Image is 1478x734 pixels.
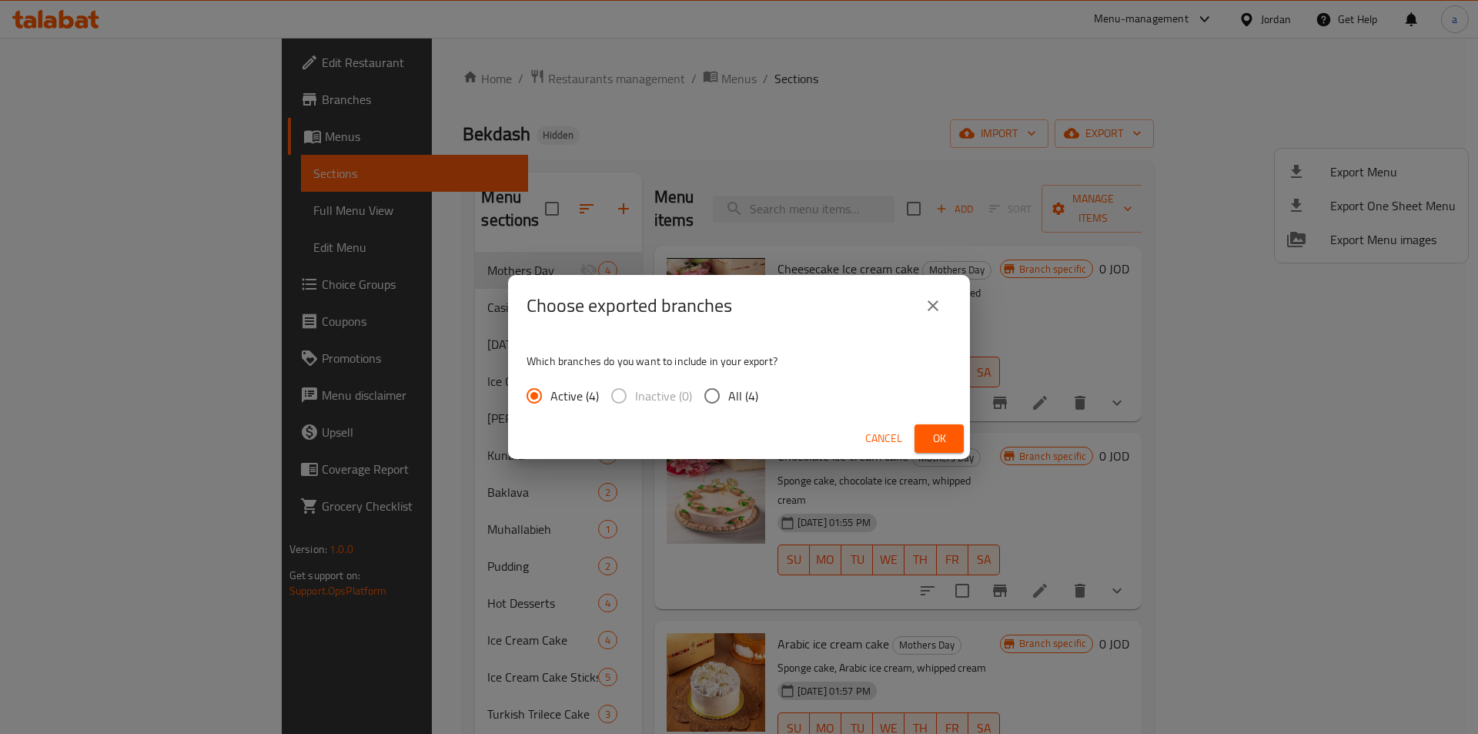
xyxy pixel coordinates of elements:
[865,429,902,448] span: Cancel
[859,424,908,453] button: Cancel
[527,293,732,318] h2: Choose exported branches
[550,387,599,405] span: Active (4)
[728,387,758,405] span: All (4)
[527,354,951,369] p: Which branches do you want to include in your export?
[915,287,951,324] button: close
[915,424,964,453] button: Ok
[927,429,951,448] span: Ok
[635,387,692,405] span: Inactive (0)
